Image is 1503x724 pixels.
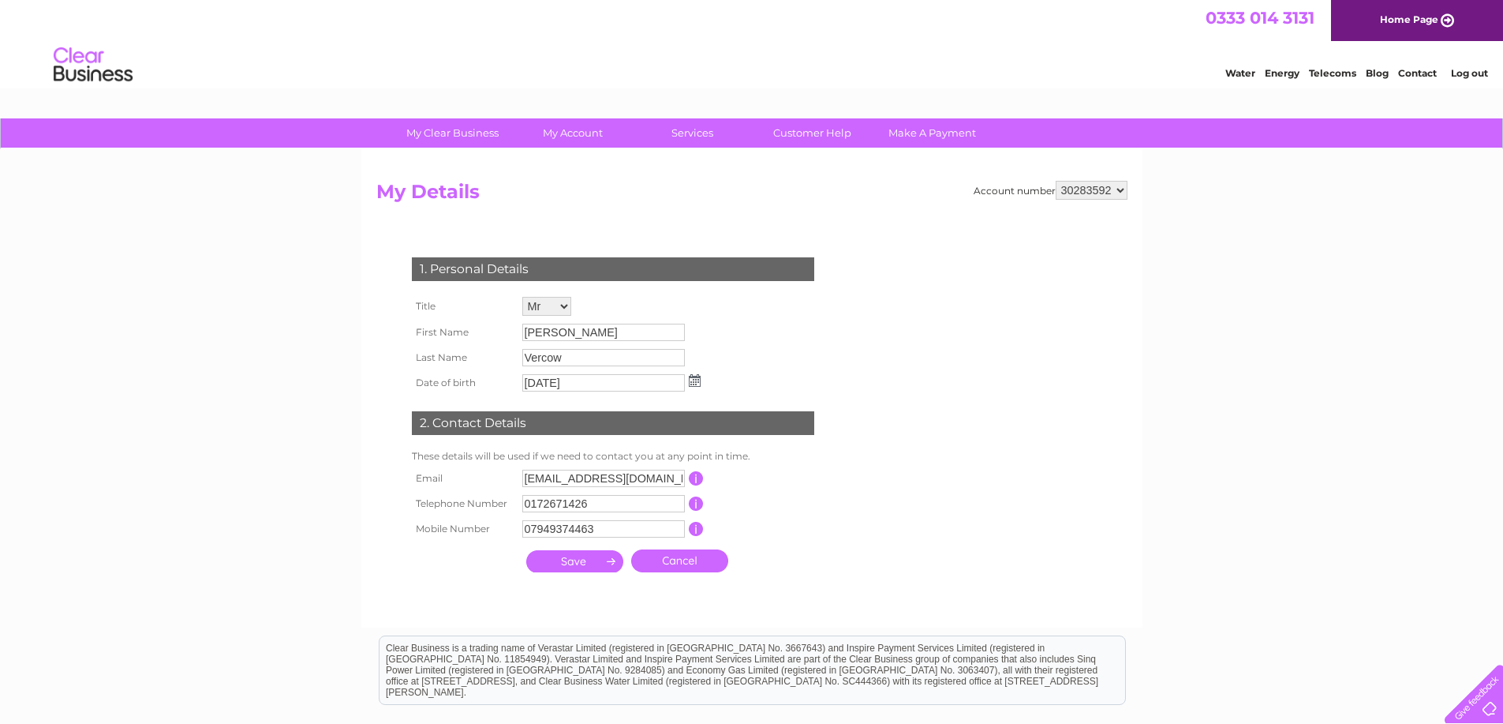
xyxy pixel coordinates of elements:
[1225,67,1255,79] a: Water
[689,374,701,387] img: ...
[408,370,518,396] th: Date of birth
[1265,67,1299,79] a: Energy
[631,550,728,572] a: Cancel
[689,497,704,511] input: Information
[412,411,814,435] div: 2. Contact Details
[1366,67,1389,79] a: Blog
[387,118,518,148] a: My Clear Business
[379,9,1125,77] div: Clear Business is a trading name of Verastar Limited (registered in [GEOGRAPHIC_DATA] No. 3667643...
[408,345,518,370] th: Last Name
[412,257,814,281] div: 1. Personal Details
[408,466,518,491] th: Email
[627,118,757,148] a: Services
[408,293,518,320] th: Title
[974,181,1127,200] div: Account number
[867,118,997,148] a: Make A Payment
[376,181,1127,211] h2: My Details
[1398,67,1437,79] a: Contact
[507,118,637,148] a: My Account
[1451,67,1488,79] a: Log out
[408,320,518,345] th: First Name
[408,491,518,516] th: Telephone Number
[747,118,877,148] a: Customer Help
[689,471,704,486] input: Information
[408,447,818,466] td: These details will be used if we need to contact you at any point in time.
[408,516,518,542] th: Mobile Number
[1309,67,1356,79] a: Telecoms
[689,522,704,536] input: Information
[526,550,623,572] input: Submit
[1206,8,1314,28] a: 0333 014 3131
[53,41,133,89] img: logo.png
